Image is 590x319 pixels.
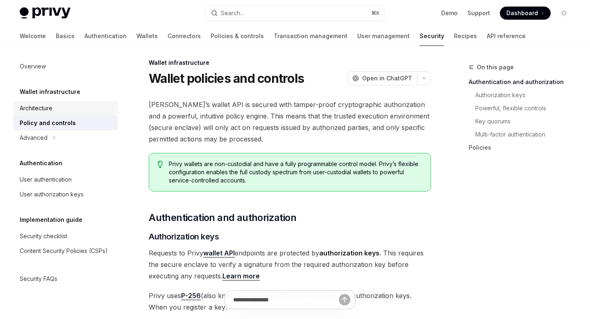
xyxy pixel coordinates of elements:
a: Authorization keys [475,89,577,102]
a: wallet API [203,249,235,257]
a: User authorization keys [13,187,118,202]
div: Search... [221,8,244,18]
a: Overview [13,59,118,74]
span: [PERSON_NAME]’s wallet API is secured with tamper-proof cryptographic authorization and a powerfu... [149,99,431,145]
a: Key quorums [475,115,577,128]
img: light logo [20,7,70,19]
a: Content Security Policies (CSPs) [13,244,118,258]
button: Send message [339,294,350,305]
a: User authentication [13,172,118,187]
span: Authentication and authorization [149,211,296,224]
a: Learn more [222,272,260,280]
span: Requests to Privy endpoints are protected by . This requires the secure enclave to verify a signa... [149,247,431,282]
div: Advanced [20,133,48,143]
a: Powerful, flexible controls [475,102,577,115]
a: Authentication [84,26,127,46]
svg: Tip [157,161,163,168]
h5: Authentication [20,158,62,168]
h5: Implementation guide [20,215,82,225]
a: Architecture [13,101,118,116]
a: Security FAQs [13,271,118,286]
a: Transaction management [274,26,347,46]
span: Authorization keys [149,231,219,242]
div: User authentication [20,175,72,185]
a: Demo [441,9,458,17]
button: Open in ChatGPT [347,71,417,85]
div: Wallet infrastructure [149,59,431,67]
div: User authorization keys [20,189,84,199]
a: Connectors [168,26,201,46]
a: Dashboard [500,7,551,20]
button: Toggle dark mode [557,7,570,20]
a: Policies & controls [211,26,264,46]
a: Policies [469,141,577,154]
a: Multi-factor authentication [475,128,577,141]
div: Security checklist [20,231,67,241]
a: Security [420,26,444,46]
a: Security checklist [13,229,118,244]
a: Basics [56,26,75,46]
h5: Wallet infrastructure [20,87,80,97]
a: Policy and controls [13,116,118,130]
a: Welcome [20,26,46,46]
div: Policy and controls [20,118,76,128]
a: API reference [487,26,526,46]
h1: Wallet policies and controls [149,71,304,86]
a: Recipes [454,26,477,46]
span: Open in ChatGPT [362,74,412,82]
a: User management [357,26,410,46]
div: Architecture [20,103,52,113]
a: Authentication and authorization [469,75,577,89]
a: Wallets [136,26,158,46]
a: Support [467,9,490,17]
span: Dashboard [506,9,538,17]
div: Overview [20,62,46,71]
div: Security FAQs [20,274,57,284]
span: ⌘ K [371,10,380,16]
strong: authorization keys [319,249,379,257]
button: Search...⌘K [205,6,384,21]
div: Content Security Policies (CSPs) [20,246,108,256]
span: Privy wallets are non-custodial and have a fully programmable control model. Privy’s flexible con... [169,160,422,185]
span: On this page [477,62,514,72]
